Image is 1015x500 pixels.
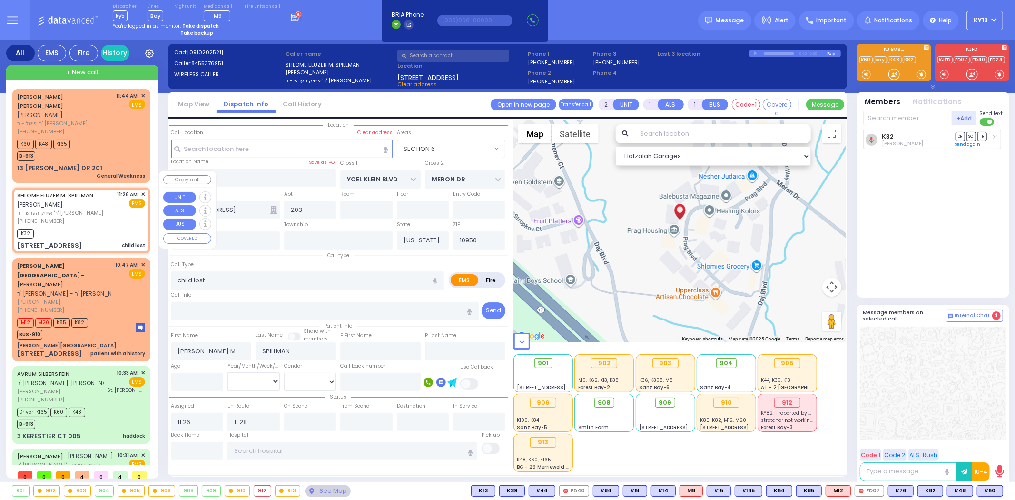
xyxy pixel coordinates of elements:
div: 903 [652,358,679,369]
span: Internal Chat [955,312,990,319]
button: 10-4 [972,462,990,481]
div: All [6,45,35,61]
a: K48 [888,56,902,63]
input: Search a contact [397,50,509,62]
div: FD40 [559,485,589,497]
label: Fire units on call [245,4,280,10]
label: Use Callback [460,363,493,371]
span: stretcher not working properly [761,417,836,424]
span: ky5 [113,10,128,21]
label: Apt [284,190,293,198]
span: M12 [17,318,34,328]
label: P Last Name [425,332,456,340]
div: BLS [529,485,555,497]
label: Areas [397,129,411,137]
img: message.svg [705,17,712,24]
div: Bay [827,50,841,57]
a: FD24 [988,56,1005,63]
span: TR [977,132,987,141]
span: 4 [992,311,1001,320]
a: FD40 [971,56,987,63]
label: Township [284,221,308,229]
a: SHLOME ELUZER M. SPILLMAN [17,191,93,199]
label: [PHONE_NUMBER] [593,59,640,66]
span: EMS [129,269,145,279]
span: Sanz Bay-6 [639,384,670,391]
button: Toggle fullscreen view [822,124,841,143]
img: red-radio-icon.svg [859,489,864,493]
button: BUS [163,219,196,230]
span: [STREET_ADDRESS] [397,73,459,80]
span: ✕ [141,190,145,199]
span: 0 [94,471,108,479]
a: K60 [859,56,873,63]
label: Entry Code [453,190,480,198]
span: Other building occupants [270,206,277,214]
div: 904 [95,486,114,496]
div: K61 [623,485,647,497]
a: Dispatch info [217,100,276,109]
span: 11:44 AM [117,92,138,100]
div: Year/Month/Week/Day [227,362,280,370]
span: SECTION 6 [397,140,492,157]
button: KY18 [966,11,1003,30]
span: Bay [148,10,163,21]
span: SECTION 6 [397,140,505,158]
span: Call type [323,252,354,259]
div: child lost [122,242,145,249]
label: Cross 1 [340,160,357,167]
span: 0 [56,471,70,479]
label: Last 3 location [658,50,749,58]
span: ר' פישל - ר' [PERSON_NAME] [17,120,113,128]
input: Search hospital [227,442,477,460]
span: 11:26 AM [118,191,138,198]
span: BRIA Phone [392,10,424,19]
label: Caller: [174,60,283,68]
button: Code 2 [883,449,907,461]
span: [PHONE_NUMBER] [17,306,64,314]
button: Message [806,99,844,110]
label: En Route [227,402,249,410]
div: BLS [977,485,1003,497]
label: Cad: [174,49,283,57]
a: KJFD [937,56,953,63]
span: - [578,410,581,417]
label: In Service [453,402,477,410]
span: K165 [53,140,70,149]
label: Last Name [256,331,283,339]
span: 4 [113,471,128,479]
span: 0 [37,471,51,479]
label: Cross 2 [425,160,444,167]
label: Turn off text [980,117,995,127]
label: Gender [284,362,302,370]
span: K82 [71,318,88,328]
span: - [517,377,520,384]
span: Phone 3 [593,50,655,58]
a: AVRUM SILBERSTEIN [17,370,69,378]
label: On Scene [284,402,307,410]
span: Phone 4 [593,69,655,77]
span: Patient info [319,322,357,330]
span: 0 [18,471,32,479]
div: BLS [593,485,619,497]
button: Transfer call [559,99,593,110]
div: 910 [713,398,739,408]
span: ר' [PERSON_NAME]' [PERSON_NAME] [17,379,117,387]
label: EMS [451,274,478,286]
span: Status [325,393,351,400]
label: Room [340,190,355,198]
span: + New call [66,68,98,77]
button: Code 1 [860,449,881,461]
span: Moses Witriol [882,140,923,147]
span: B-913 [17,151,35,161]
label: KJ EMS... [857,47,931,54]
div: 905 [774,358,800,369]
label: P First Name [340,332,372,340]
span: 10:31 AM [118,452,138,459]
span: Forest Bay-2 [578,384,610,391]
span: Forest Bay-3 [761,424,793,431]
div: 906 [149,486,175,496]
div: 909 [202,486,220,496]
span: [PERSON_NAME] [17,111,63,119]
button: ALS [163,205,196,217]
